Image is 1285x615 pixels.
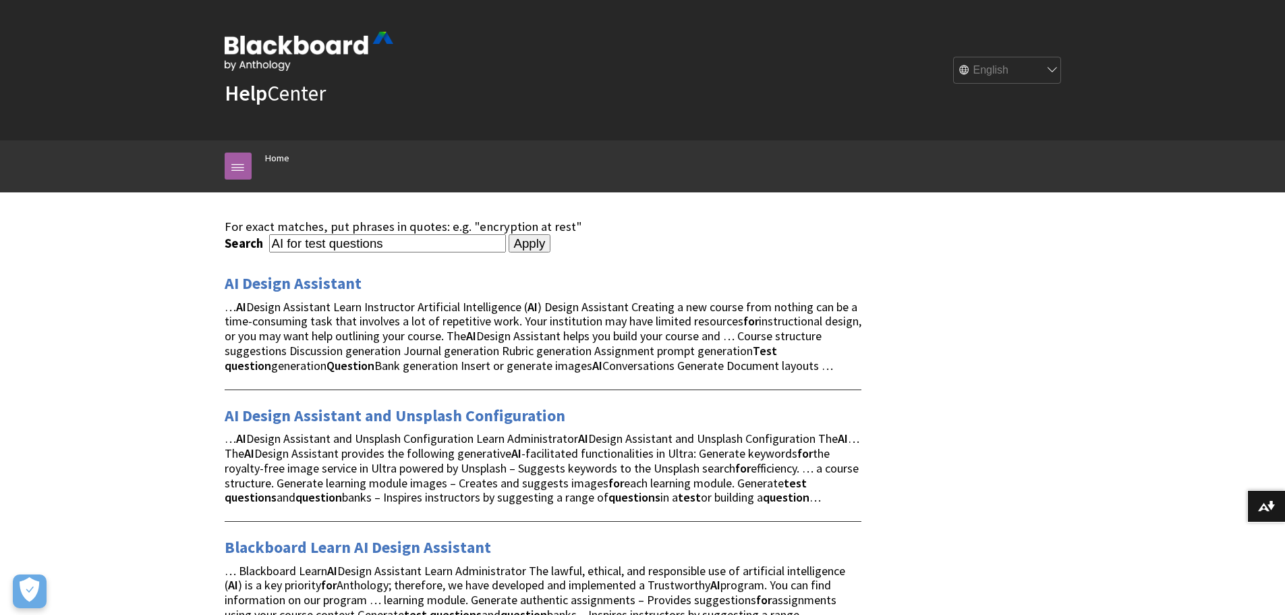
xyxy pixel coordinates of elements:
[321,577,337,593] strong: for
[295,489,342,505] strong: question
[578,431,588,446] strong: AI
[784,475,807,491] strong: test
[225,537,491,558] a: Blackboard Learn AI Design Assistant
[225,358,271,373] strong: question
[236,431,246,446] strong: AI
[763,489,809,505] strong: question
[511,446,521,461] strong: AI
[797,446,813,461] strong: for
[753,343,777,358] strong: Test
[838,431,848,446] strong: AI
[954,57,1062,84] select: Site Language Selector
[592,358,602,373] strong: AI
[225,431,859,505] span: … Design Assistant and Unsplash Configuration Learn Administrator Design Assistant and Unsplash C...
[228,577,238,593] strong: AI
[509,234,551,253] input: Apply
[743,313,759,329] strong: for
[225,219,861,234] div: For exact matches, put phrases in quotes: e.g. "encryption at rest"
[244,446,254,461] strong: AI
[527,299,538,315] strong: AI
[225,80,326,107] a: HelpCenter
[608,489,660,505] strong: questions
[678,489,701,505] strong: test
[225,236,266,251] label: Search
[265,150,289,167] a: Home
[236,299,246,315] strong: AI
[756,592,772,608] strong: for
[327,563,337,579] strong: AI
[13,574,47,608] button: Open Preferences
[225,80,267,107] strong: Help
[466,328,476,344] strong: AI
[710,577,720,593] strong: AI
[735,460,751,476] strong: for
[225,32,393,71] img: Blackboard by Anthology
[225,489,277,505] strong: questions
[225,405,565,427] a: AI Design Assistant and Unsplash Configuration
[225,299,861,373] span: … Design Assistant Learn Instructor Artificial Intelligence ( ) Design Assistant Creating a new c...
[225,273,362,294] a: AI Design Assistant
[608,475,624,491] strong: for
[326,358,374,373] strong: Question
